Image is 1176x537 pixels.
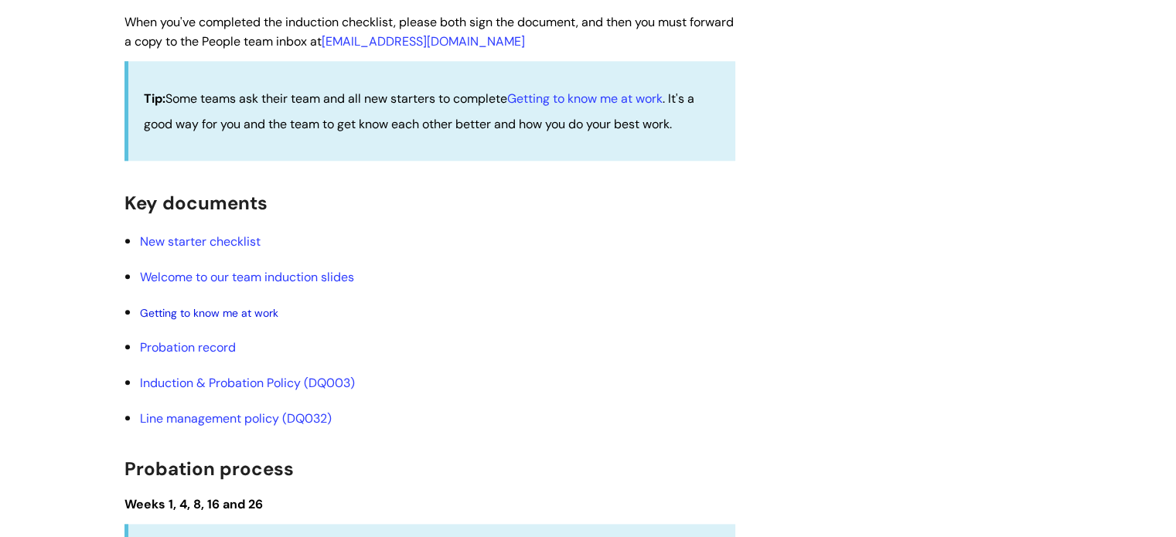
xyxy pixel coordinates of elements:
[144,90,165,107] strong: Tip:
[124,457,294,481] span: Probation process
[140,306,278,320] span: Getting to know me at work
[140,233,261,250] a: New starter checklist
[140,269,354,285] a: Welcome to our team induction slides
[507,90,663,107] a: Getting to know me at work
[322,33,525,49] a: [EMAIL_ADDRESS][DOMAIN_NAME]
[144,90,694,131] span: Some teams ask their team and all new starters to complete . It's a good way for you and the team...
[124,496,263,512] span: Weeks 1, 4, 8, 16 and 26
[140,339,236,355] a: Probation record
[124,14,734,49] span: When you've completed the induction checklist, please both sign the document, and then you must f...
[140,375,355,391] a: Induction & Probation Policy (DQ003)
[124,191,268,215] span: Key documents
[140,303,278,321] a: Getting to know me at work
[140,410,332,427] a: Line management policy (DQ032)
